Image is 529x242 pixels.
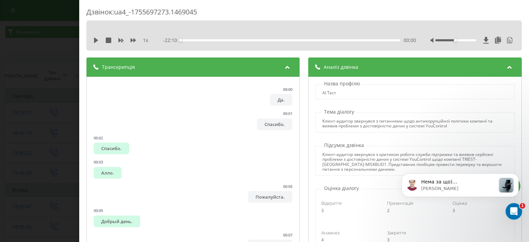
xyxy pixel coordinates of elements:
div: Accessibility label [454,39,457,42]
div: 00:05 [283,184,293,189]
span: 1 x [143,37,148,44]
img: Profile image for Fin [20,4,31,15]
h1: Fin [33,7,42,12]
div: Клієнт-аудитор звернувся з критикою роботи служби підтримки та виявив серйозні проблеми з достові... [323,152,508,172]
span: Відкриття [322,200,342,206]
div: 2 [387,208,443,213]
span: 1 [520,203,525,209]
div: Дзвінок : ua4_-1755697273.1469045 [86,7,522,21]
textarea: Повідомлення... [6,159,132,171]
div: Закрити [121,3,133,15]
div: Тищенко каже… [6,21,132,42]
button: вибір GIF-файлів [22,174,27,179]
p: Назва профілю [323,80,362,87]
p: Тема діалогу [323,108,356,115]
div: 00:01 [283,111,293,116]
div: дякую [105,113,132,128]
div: Accessibility label [179,39,182,42]
div: Дзвінки які просто зараз активні можна знайти в розіділі "Центр звернень" == "Дзвінки в реальному... [11,46,107,73]
div: Саме в кабінеті[URL][DOMAIN_NAME] [28,21,132,36]
div: Спасибо. [257,118,293,130]
div: 00:00 [283,87,293,92]
button: Головна [108,3,121,16]
p: Підсумок дзвінка [323,142,366,149]
span: Анамнез [322,230,340,236]
iframe: Intercom live chat [506,203,522,220]
button: go back [4,3,18,16]
div: Да. [270,94,293,106]
div: Алло. [94,167,122,179]
div: Саме в кабінеті [34,25,127,32]
div: Добрый день. [94,215,140,227]
iframe: Intercom notifications повідомлення [391,160,529,223]
div: Гарного вам вечора! [11,157,107,164]
button: Надіслати повідомлення… [118,171,129,182]
button: Вибір емодзі [11,174,16,179]
span: Презентація [387,200,413,206]
div: Дзвінки які просто зараз активні можна знайти в розіділі "Центр звернень" == "Дзвінки в реальному... [6,42,113,107]
button: Завантажити вкладений файл [33,174,38,179]
div: Клієнт-аудитор звернувся з питаннями щодо антикорупційної політики компанії та виявив проблеми з ... [323,119,508,129]
div: АІ Тест [323,91,336,95]
div: 00:05 [94,208,103,213]
div: Пожалуйста. [248,191,293,203]
div: 00:03 [94,159,103,165]
div: Artur каже… [6,42,132,113]
div: дякую [111,117,127,124]
div: Нема за що) [11,137,107,144]
span: 00:00 [404,37,416,44]
span: Закриття [387,230,406,236]
span: Аналіз дзвінка [324,64,359,71]
div: Тищенко каже… [6,113,132,133]
span: Транскрипція [102,64,135,71]
div: 00:07 [283,232,293,238]
a: [URL][DOMAIN_NAME] [73,25,127,31]
p: Оцінка діалогу [323,185,361,192]
div: 3 [322,208,377,213]
span: - 22:10 [163,37,181,44]
div: Спасибо. [94,143,129,154]
div: 00:02 [94,135,103,140]
div: Обов'язково звертайтеся, якщо виникнуть питання! 😉 [11,144,107,157]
